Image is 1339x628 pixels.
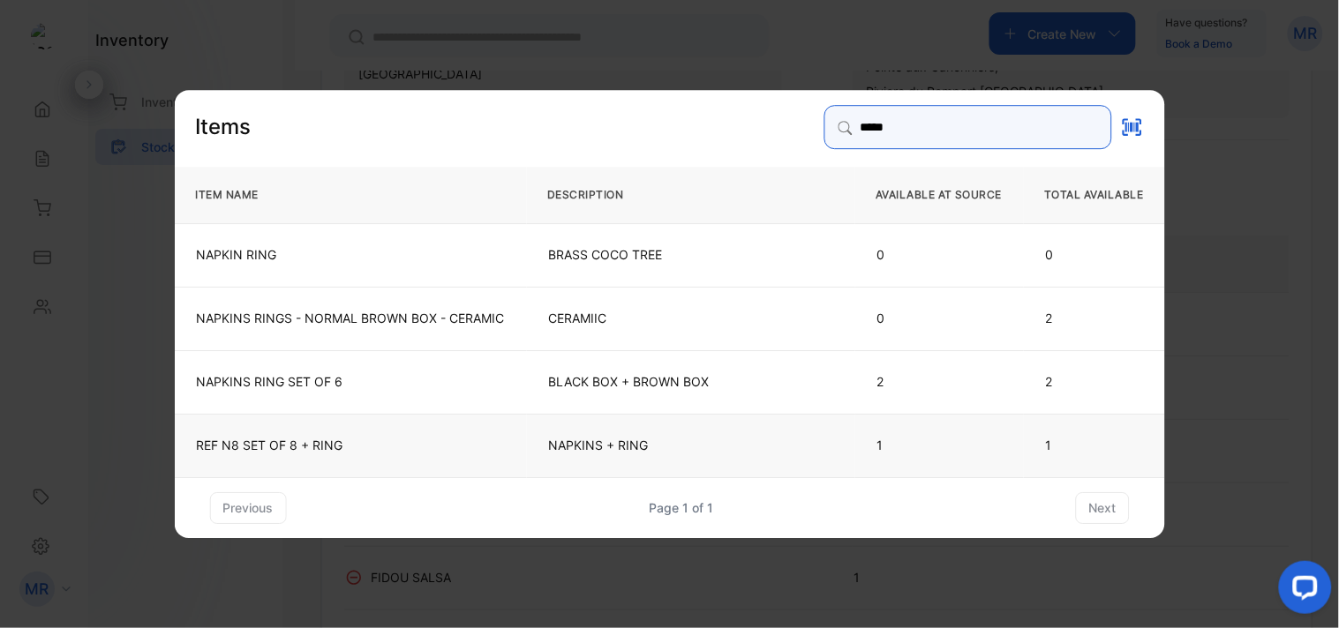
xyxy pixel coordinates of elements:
[195,112,251,142] p: Items
[547,186,833,204] p: DESCRIPTION
[876,310,1001,327] p: 0
[1045,310,1142,327] p: 2
[876,437,1001,454] p: 1
[195,186,505,204] p: ITEM NAME
[1045,373,1142,391] p: 2
[876,373,1001,391] p: 2
[196,373,504,391] p: NAPKINS RING SET OF 6
[1044,186,1143,204] p: TOTAL AVAILABLE
[548,373,832,391] p: BLACK BOX + BROWN BOX
[196,246,504,264] p: NAPKIN RING
[548,437,832,454] p: NAPKINS + RING
[548,246,832,264] p: BRASS COCO TREE
[1076,492,1130,524] button: next
[209,492,286,524] button: previous
[548,310,832,327] p: CERAMIIC
[1045,437,1142,454] p: 1
[196,437,504,454] p: REF N8 SET OF 8 + RING
[876,186,1002,204] p: AVAILABLE AT SOURCE
[1045,246,1142,264] p: 0
[1265,554,1339,628] iframe: LiveChat chat widget
[196,310,504,327] p: NAPKINS RINGS - NORMAL BROWN BOX - CERAMIC
[649,498,713,517] div: Page 1 of 1
[876,246,1001,264] p: 0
